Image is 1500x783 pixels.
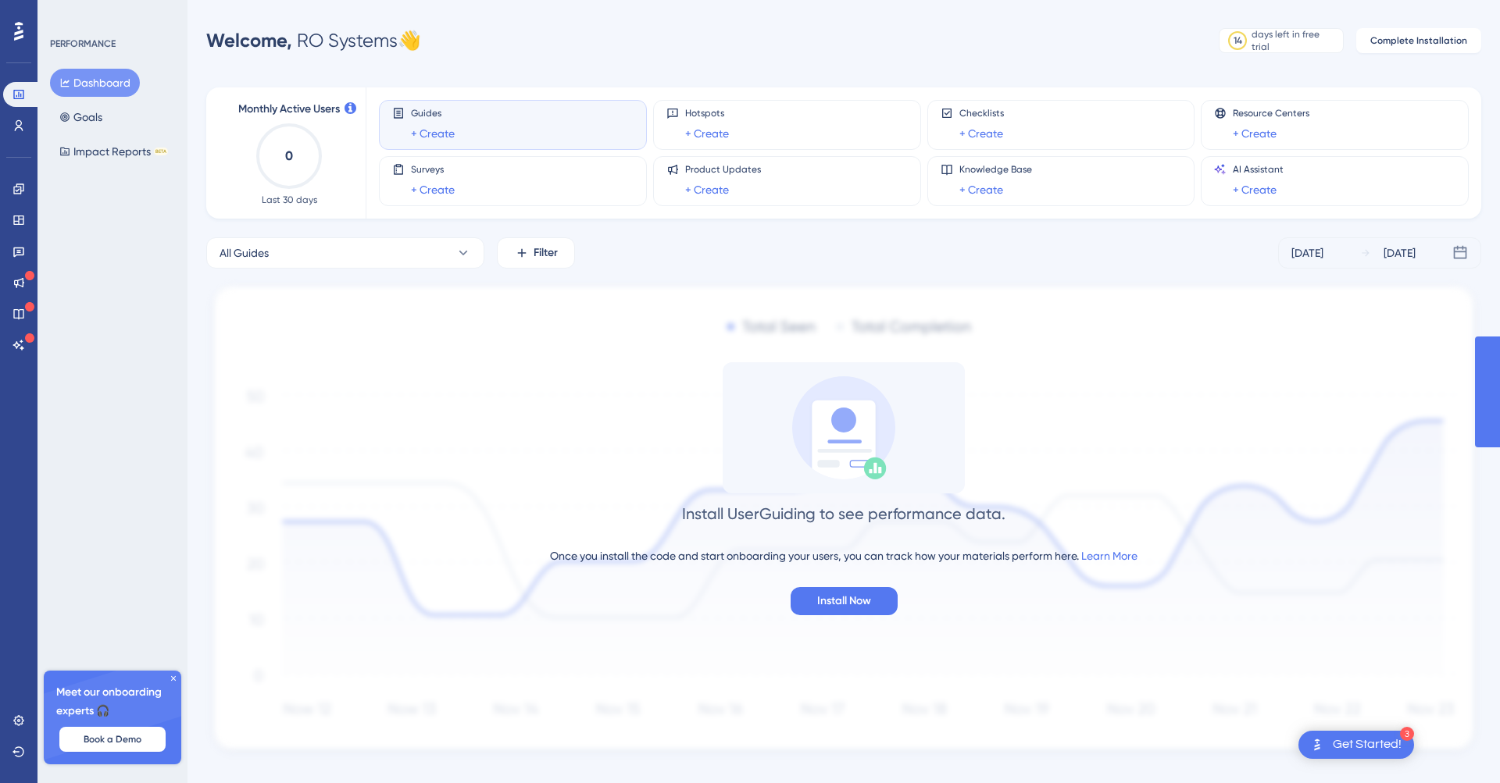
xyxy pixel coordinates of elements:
a: + Create [1233,180,1277,199]
img: launcher-image-alternative-text [1308,735,1327,754]
iframe: UserGuiding AI Assistant Launcher [1434,721,1481,768]
span: Surveys [411,163,455,176]
div: Open Get Started! checklist, remaining modules: 3 [1298,731,1414,759]
a: + Create [959,180,1003,199]
div: BETA [154,148,168,155]
button: All Guides [206,237,484,269]
span: Install Now [817,592,871,610]
div: Once you install the code and start onboarding your users, you can track how your materials perfo... [550,546,1137,565]
img: 1ec67ef948eb2d50f6bf237e9abc4f97.svg [206,281,1481,760]
a: + Create [411,124,455,143]
span: Welcome, [206,29,292,52]
span: Checklists [959,107,1004,119]
a: + Create [685,180,729,199]
div: 3 [1400,727,1414,741]
a: + Create [1233,124,1277,143]
span: Product Updates [685,163,761,176]
span: Knowledge Base [959,163,1032,176]
button: Goals [50,103,112,131]
text: 0 [285,148,293,163]
div: Get Started! [1333,736,1402,753]
div: RO Systems 👋 [206,28,421,53]
span: Resource Centers [1233,107,1309,119]
button: Install Now [791,587,898,615]
button: Dashboard [50,69,140,97]
span: Hotspots [685,107,729,119]
span: Guides [411,107,455,119]
button: Complete Installation [1356,28,1481,53]
a: + Create [685,124,729,143]
button: Filter [497,237,575,269]
span: Meet our onboarding experts 🎧 [56,683,169,721]
span: All Guides [220,244,269,262]
div: 14 [1234,34,1242,47]
a: Learn More [1081,550,1137,562]
a: + Create [411,180,455,199]
a: + Create [959,124,1003,143]
div: [DATE] [1384,244,1416,262]
div: PERFORMANCE [50,37,116,50]
button: Book a Demo [59,727,166,752]
span: Last 30 days [262,194,317,206]
span: Filter [534,244,558,262]
div: Install UserGuiding to see performance data. [682,503,1005,525]
span: Monthly Active Users [238,100,340,119]
span: Book a Demo [84,733,141,746]
button: Impact ReportsBETA [50,137,177,165]
span: AI Assistant [1233,163,1284,176]
div: days left in free trial [1252,28,1338,53]
span: Complete Installation [1370,34,1467,47]
div: [DATE] [1291,244,1323,262]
